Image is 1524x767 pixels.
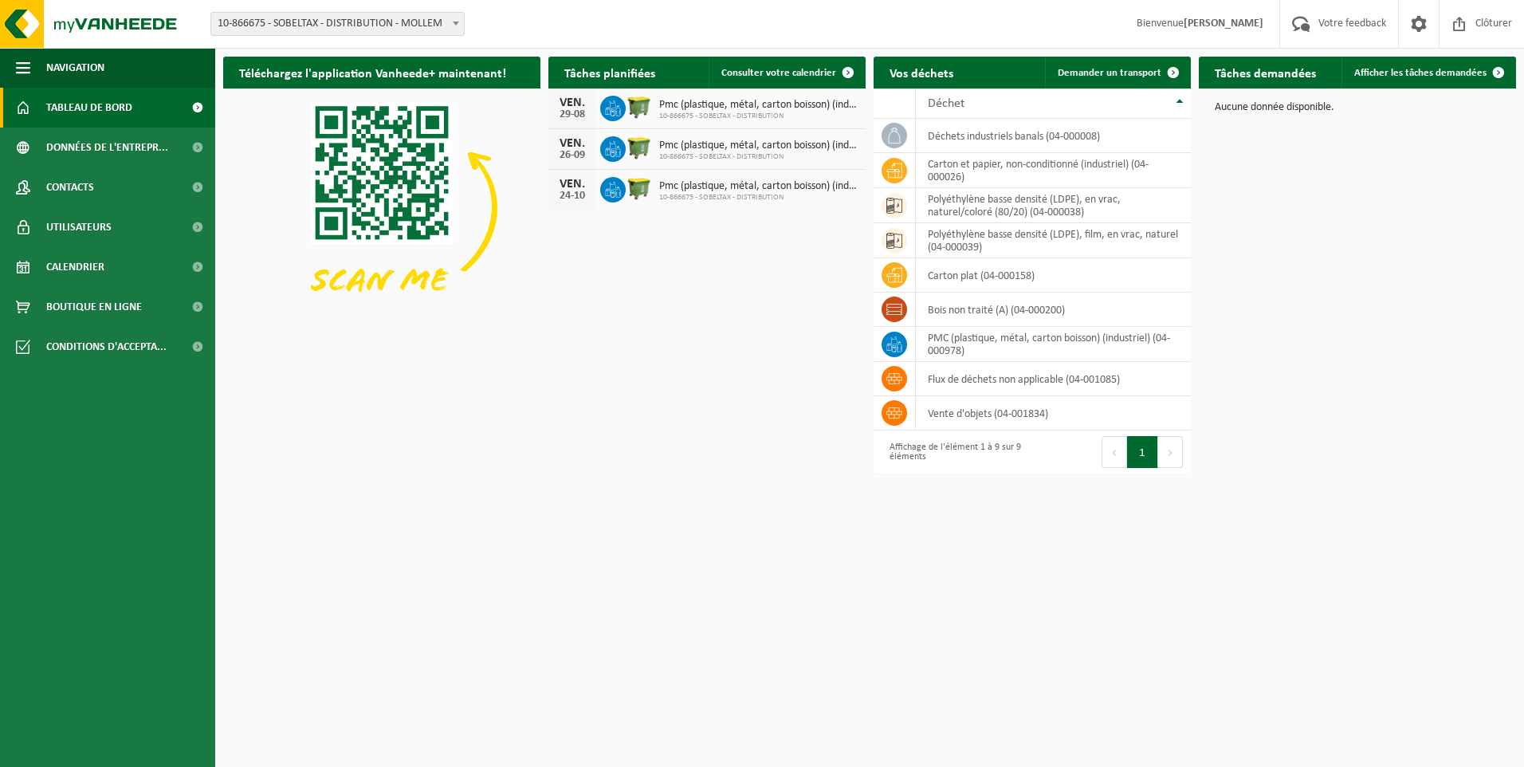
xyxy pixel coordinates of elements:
[556,109,588,120] div: 29-08
[882,435,1024,470] div: Affichage de l'élément 1 à 9 sur 9 éléments
[1045,57,1189,88] a: Demander un transport
[1127,436,1158,468] button: 1
[210,12,465,36] span: 10-866675 - SOBELTAX - DISTRIBUTION - MOLLEM
[916,362,1191,396] td: flux de déchets non applicable (04-001085)
[1058,68,1161,78] span: Demander un transport
[916,119,1191,153] td: déchets industriels banals (04-000008)
[916,223,1191,258] td: polyéthylène basse densité (LDPE), film, en vrac, naturel (04-000039)
[659,99,858,112] span: Pmc (plastique, métal, carton boisson) (industriel)
[916,293,1191,327] td: bois non traité (A) (04-000200)
[46,88,132,128] span: Tableau de bord
[46,327,167,367] span: Conditions d'accepta...
[916,396,1191,431] td: vente d'objets (04-001834)
[626,175,653,202] img: WB-1100-HPE-GN-50
[556,178,588,191] div: VEN.
[556,137,588,150] div: VEN.
[1184,18,1263,29] strong: [PERSON_NAME]
[916,153,1191,188] td: carton et papier, non-conditionné (industriel) (04-000026)
[211,13,464,35] span: 10-866675 - SOBELTAX - DISTRIBUTION - MOLLEM
[46,287,142,327] span: Boutique en ligne
[659,180,858,193] span: Pmc (plastique, métal, carton boisson) (industriel)
[548,57,671,88] h2: Tâches planifiées
[1215,102,1500,113] p: Aucune donnée disponible.
[659,112,858,121] span: 10-866675 - SOBELTAX - DISTRIBUTION
[46,207,112,247] span: Utilisateurs
[874,57,969,88] h2: Vos déchets
[1158,436,1183,468] button: Next
[46,247,104,287] span: Calendrier
[626,134,653,161] img: WB-1100-HPE-GN-50
[556,150,588,161] div: 26-09
[659,152,858,162] span: 10-866675 - SOBELTAX - DISTRIBUTION
[1102,436,1127,468] button: Previous
[709,57,864,88] a: Consulter votre calendrier
[916,327,1191,362] td: PMC (plastique, métal, carton boisson) (industriel) (04-000978)
[659,140,858,152] span: Pmc (plastique, métal, carton boisson) (industriel)
[626,93,653,120] img: WB-1100-HPE-GN-50
[721,68,836,78] span: Consulter votre calendrier
[223,88,540,327] img: Download de VHEPlus App
[1354,68,1487,78] span: Afficher les tâches demandées
[46,167,94,207] span: Contacts
[1199,57,1332,88] h2: Tâches demandées
[916,258,1191,293] td: carton plat (04-000158)
[556,96,588,109] div: VEN.
[916,188,1191,223] td: polyéthylène basse densité (LDPE), en vrac, naturel/coloré (80/20) (04-000038)
[928,97,964,110] span: Déchet
[556,191,588,202] div: 24-10
[223,57,522,88] h2: Téléchargez l'application Vanheede+ maintenant!
[659,193,858,203] span: 10-866675 - SOBELTAX - DISTRIBUTION
[46,48,104,88] span: Navigation
[46,128,168,167] span: Données de l'entrepr...
[1341,57,1514,88] a: Afficher les tâches demandées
